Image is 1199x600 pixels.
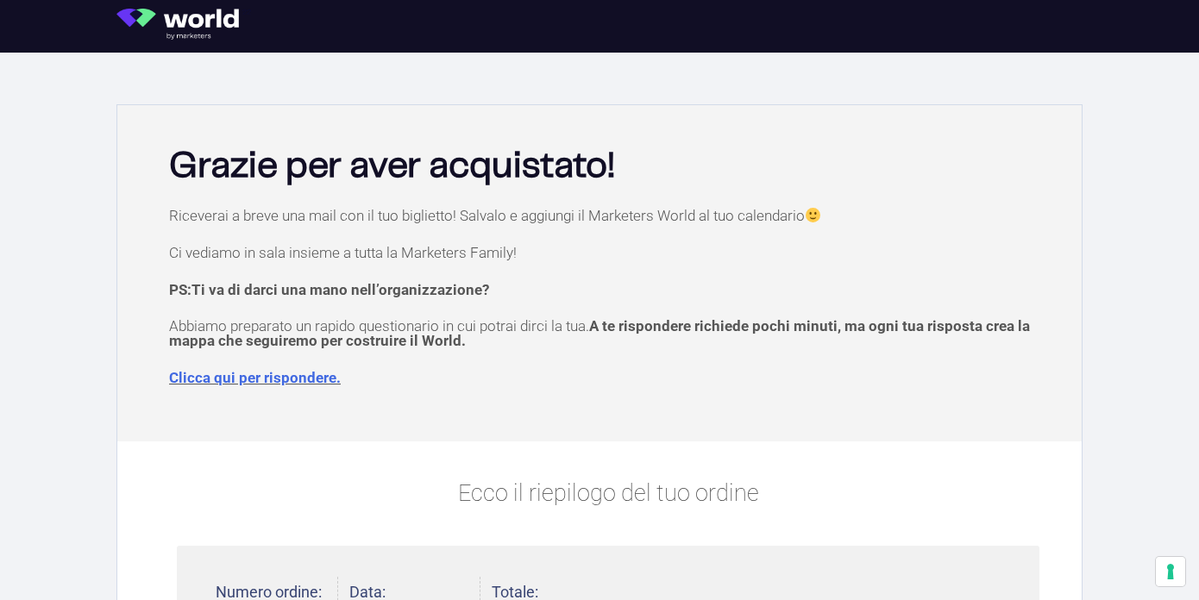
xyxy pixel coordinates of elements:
[177,476,1039,511] p: Ecco il riepilogo del tuo ordine
[191,281,489,298] span: Ti va di darci una mano nell’organizzazione?
[806,208,820,222] img: 🙂
[169,317,1030,349] span: A te rispondere richiede pochi minuti, ma ogni tua risposta crea la mappa che seguiremo per costr...
[1156,557,1185,586] button: Le tue preferenze relative al consenso per le tecnologie di tracciamento
[169,149,615,184] b: Grazie per aver acquistato!
[169,369,341,386] a: Clicca qui per rispondere.
[169,208,1047,223] p: Riceverai a breve una mail con il tuo biglietto! Salvalo e aggiungi il Marketers World al tuo cal...
[169,281,489,298] strong: PS:
[169,246,1047,260] p: Ci vediamo in sala insieme a tutta la Marketers Family!
[169,319,1047,348] p: Abbiamo preparato un rapido questionario in cui potrai dirci la tua.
